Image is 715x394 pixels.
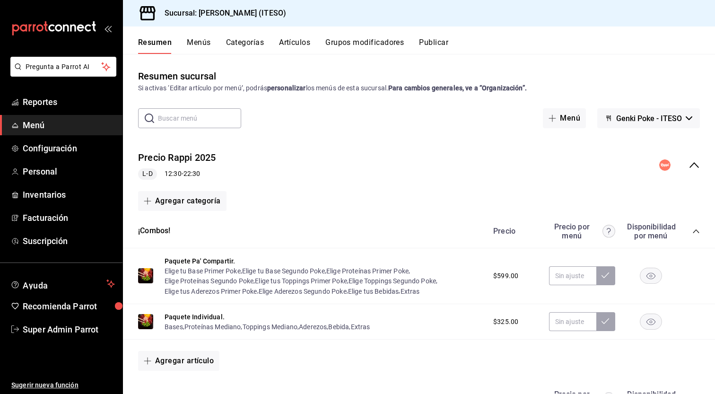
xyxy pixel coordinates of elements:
button: collapse-category-row [692,228,700,235]
button: Extras [401,287,420,296]
button: Agregar artículo [138,351,219,371]
div: , , , , , [165,322,370,332]
div: collapse-menu-row [123,143,715,187]
button: Bebida [328,322,349,332]
button: Menús [187,38,210,54]
span: Genki Poke - ITESO [616,114,682,123]
button: Paquete Pa' Compartir. [165,256,235,266]
div: Disponibilidad por menú [627,222,674,240]
button: Proteínas Mediano [184,322,241,332]
input: Buscar menú [158,109,241,128]
span: Sugerir nueva función [11,380,115,390]
button: Grupos modificadores [325,38,404,54]
button: Elige tu Base Segundo Poke [242,266,325,276]
span: Recomienda Parrot [23,300,115,313]
button: Toppings Mediano [243,322,297,332]
button: Menú [543,108,586,128]
button: Publicar [419,38,448,54]
span: Inventarios [23,188,115,201]
span: L-D [139,169,156,179]
div: navigation tabs [138,38,715,54]
button: Agregar categoría [138,191,227,211]
button: Pregunta a Parrot AI [10,57,116,77]
input: Sin ajuste [549,312,596,331]
button: Elige tus Aderezos Primer Poke [165,287,257,296]
button: Elige Aderezos Segundo Poke [259,287,347,296]
div: , , , , , , , , , [165,266,484,296]
strong: personalizar [267,84,306,92]
img: Preview [138,268,153,283]
button: Genki Poke - ITESO [597,108,700,128]
button: Extras [351,322,370,332]
button: Elige tus Bebidas [348,287,399,296]
a: Pregunta a Parrot AI [7,69,116,79]
button: Artículos [279,38,310,54]
div: 12:30 - 22:30 [138,168,216,180]
h3: Sucursal: [PERSON_NAME] (ITESO) [157,8,286,19]
button: Precio Rappi 2025 [138,151,216,165]
button: Elige tu Base Primer Poke [165,266,241,276]
input: Sin ajuste [549,266,596,285]
button: Resumen [138,38,172,54]
button: Elige Proteínas Primer Poke [326,266,409,276]
button: Elige Proteínas Segundo Poke [165,276,253,286]
div: Resumen sucursal [138,69,216,83]
div: Si activas ‘Editar artículo por menú’, podrás los menús de esta sucursal. [138,83,700,93]
button: Elige Toppings Segundo Poke [349,276,436,286]
span: Ayuda [23,278,103,289]
span: Super Admin Parrot [23,323,115,336]
span: Reportes [23,96,115,108]
span: Facturación [23,211,115,224]
div: Precio [484,227,544,236]
div: Precio por menú [549,222,615,240]
button: Paquete Individual. [165,312,225,322]
span: Menú [23,119,115,131]
button: Categorías [226,38,264,54]
span: $599.00 [493,271,518,281]
span: Pregunta a Parrot AI [26,62,102,72]
span: Suscripción [23,235,115,247]
span: Configuración [23,142,115,155]
strong: Para cambios generales, ve a “Organización”. [388,84,527,92]
button: Bases [165,322,183,332]
img: Preview [138,314,153,329]
span: Personal [23,165,115,178]
button: ¡Combos! [138,226,170,236]
span: $325.00 [493,317,518,327]
button: open_drawer_menu [104,25,112,32]
button: Elige tus Toppings Primer Poke [255,276,347,286]
button: Aderezos [299,322,327,332]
